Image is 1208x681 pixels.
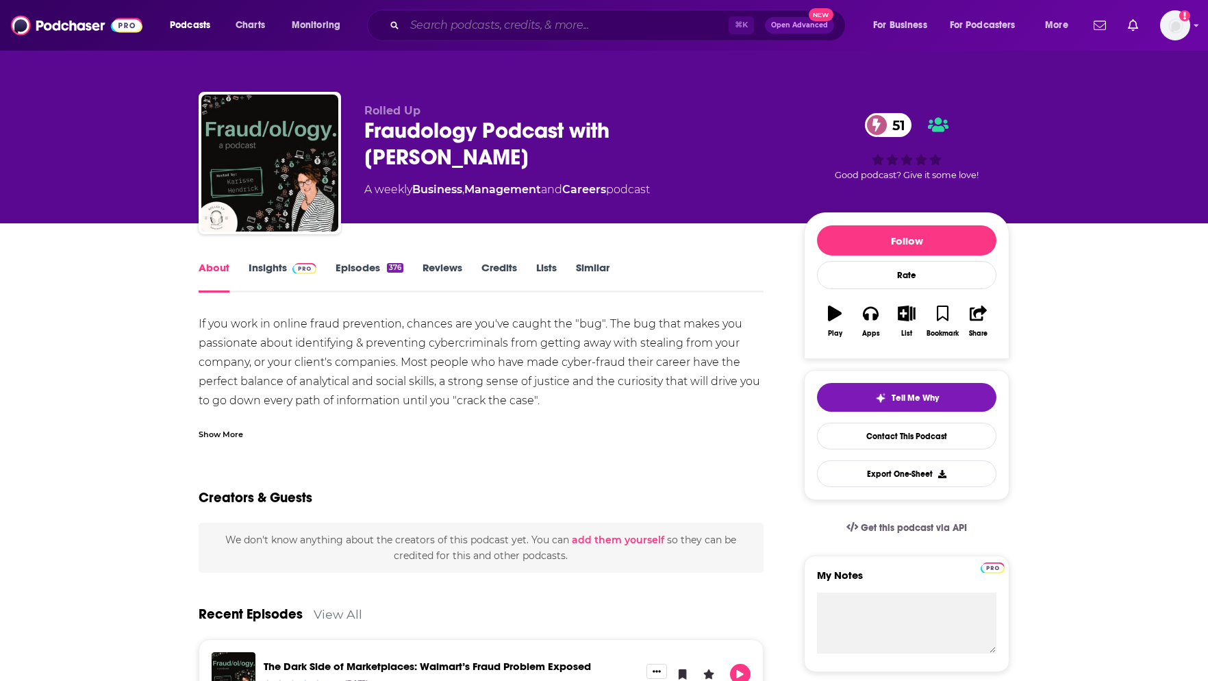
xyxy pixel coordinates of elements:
a: Recent Episodes [199,606,303,623]
button: Apps [853,297,888,346]
input: Search podcasts, credits, & more... [405,14,729,36]
button: open menu [160,14,228,36]
span: Rolled Up [364,104,420,117]
div: Apps [862,330,880,338]
div: If you work in online fraud prevention, chances are you've caught the "bug". The bug that makes y... [199,314,764,621]
a: About [199,261,229,293]
a: View All [314,607,362,621]
span: , [462,183,464,196]
img: Podchaser - Follow, Share and Rate Podcasts [11,12,142,38]
span: 51 [879,113,912,137]
svg: Add a profile image [1179,10,1190,21]
button: Share [961,297,996,346]
span: Good podcast? Give it some love! [835,170,979,180]
button: open menu [941,14,1035,36]
div: 376 [387,263,403,273]
span: For Business [873,16,927,35]
span: Logged in as ehladik [1160,10,1190,40]
button: Show profile menu [1160,10,1190,40]
button: open menu [1035,14,1085,36]
a: The Dark Side of Marketplaces: Walmart’s Fraud Problem Exposed [264,660,591,673]
a: 51 [865,113,912,137]
img: User Profile [1160,10,1190,40]
button: Play [817,297,853,346]
button: open menu [864,14,944,36]
button: Export One-Sheet [817,460,996,487]
a: Show notifications dropdown [1088,14,1111,37]
span: ⌘ K [729,16,754,34]
button: Follow [817,225,996,256]
span: New [809,8,833,21]
a: Credits [481,261,517,293]
span: More [1045,16,1068,35]
span: Monitoring [292,16,340,35]
a: InsightsPodchaser Pro [249,261,316,293]
h2: Creators & Guests [199,489,312,506]
button: open menu [282,14,358,36]
div: List [901,330,912,338]
div: Bookmark [927,330,959,338]
div: A weekly podcast [364,182,650,198]
button: Bookmark [924,297,960,346]
button: add them yourself [572,534,664,545]
img: tell me why sparkle [875,393,886,404]
span: For Podcasters [950,16,1016,35]
div: Search podcasts, credits, & more... [380,10,859,41]
div: Rate [817,261,996,289]
a: Similar [576,261,609,293]
button: tell me why sparkleTell Me Why [817,383,996,412]
span: Get this podcast via API [861,522,967,534]
a: Reviews [423,261,462,293]
div: Play [828,330,842,338]
button: Open AdvancedNew [765,17,834,34]
div: 51Good podcast? Give it some love! [804,104,1009,189]
button: Show More Button [646,664,667,679]
a: Careers [562,183,606,196]
a: Episodes376 [336,261,403,293]
label: My Notes [817,569,996,593]
a: Business [412,183,462,196]
a: Management [464,183,541,196]
button: List [889,297,924,346]
span: Tell Me Why [892,393,939,404]
img: Podchaser Pro [292,263,316,274]
span: Open Advanced [771,22,828,29]
span: We don't know anything about the creators of this podcast yet . You can so they can be credited f... [225,534,736,561]
img: Fraudology Podcast with Karisse Hendrick [201,95,338,232]
span: Podcasts [170,16,210,35]
a: Charts [227,14,273,36]
img: Podchaser Pro [981,562,1005,573]
a: Lists [536,261,557,293]
div: Share [969,330,987,338]
a: Pro website [981,560,1005,573]
span: Charts [236,16,265,35]
a: Show notifications dropdown [1122,14,1144,37]
a: Contact This Podcast [817,423,996,449]
a: Get this podcast via API [835,511,978,545]
span: and [541,183,562,196]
